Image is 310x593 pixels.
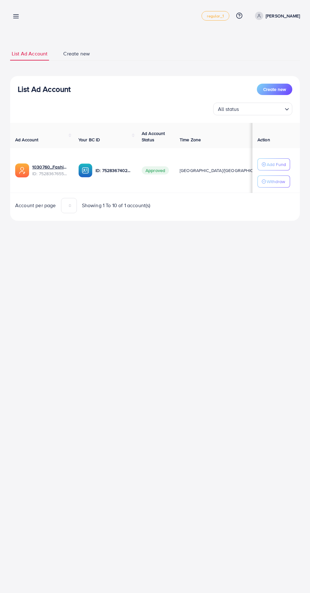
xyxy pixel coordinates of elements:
a: regular_1 [201,11,229,21]
span: List Ad Account [12,50,47,57]
span: Ad Account Status [142,130,165,143]
p: ID: 7528367402921476112 [96,167,132,174]
p: [PERSON_NAME] [266,12,300,20]
p: Add Fund [267,161,286,168]
button: Withdraw [257,175,290,188]
span: All status [217,105,240,114]
span: Create new [263,86,286,92]
a: 1030760_Fashion Rose_1752834697540 [32,164,68,170]
span: [GEOGRAPHIC_DATA]/[GEOGRAPHIC_DATA] [180,167,268,174]
button: Add Fund [257,158,290,170]
span: Your BC ID [78,137,100,143]
span: Time Zone [180,137,201,143]
span: regular_1 [207,14,224,18]
div: Search for option [213,103,292,115]
img: ic-ads-acc.e4c84228.svg [15,163,29,177]
span: ID: 7528367655024508945 [32,170,68,177]
p: Withdraw [267,178,285,185]
span: Create new [63,50,90,57]
h3: List Ad Account [18,85,71,94]
span: Action [257,137,270,143]
button: Create new [257,84,292,95]
img: ic-ba-acc.ded83a64.svg [78,163,92,177]
span: Approved [142,166,169,175]
span: Showing 1 To 10 of 1 account(s) [82,202,151,209]
div: <span class='underline'>1030760_Fashion Rose_1752834697540</span></br>7528367655024508945 [32,164,68,177]
span: Ad Account [15,137,39,143]
span: Account per page [15,202,56,209]
input: Search for option [241,103,282,114]
a: [PERSON_NAME] [252,12,300,20]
